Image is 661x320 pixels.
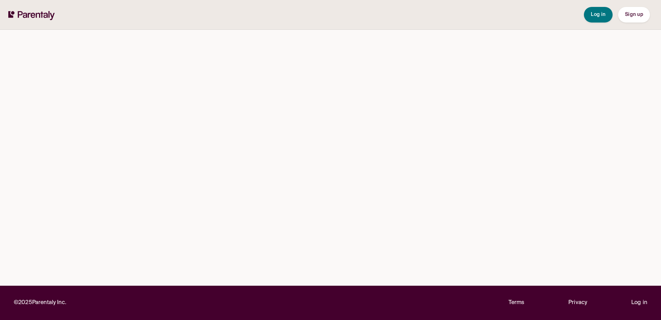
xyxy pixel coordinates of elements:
a: Log in [631,298,647,308]
p: © 2025 Parentaly Inc. [14,298,66,308]
button: Sign up [618,7,650,23]
span: Sign up [625,12,643,17]
span: Log in [591,12,606,17]
button: Log in [584,7,613,23]
a: Privacy [568,298,587,308]
a: Terms [509,298,524,308]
